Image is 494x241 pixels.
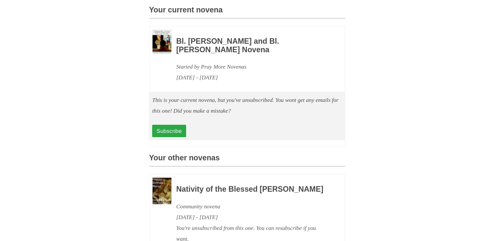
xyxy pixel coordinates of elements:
[176,61,327,72] div: Started by Pray More Novenas
[176,212,327,223] div: [DATE] - [DATE]
[152,97,339,114] em: This is your current novena, but you've unsubscribed. You wont get any emails for this one! Did y...
[176,201,327,212] div: Community novena
[176,37,327,54] h3: Bl. [PERSON_NAME] and Bl. [PERSON_NAME] Novena
[152,30,171,54] img: Novena image
[149,154,345,167] h3: Your other novenas
[176,185,327,194] h3: Nativity of the Blessed [PERSON_NAME]
[152,178,171,204] img: Novena image
[152,125,186,137] a: Subscribe
[149,6,345,19] h3: Your current novena
[176,72,327,83] div: [DATE] - [DATE]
